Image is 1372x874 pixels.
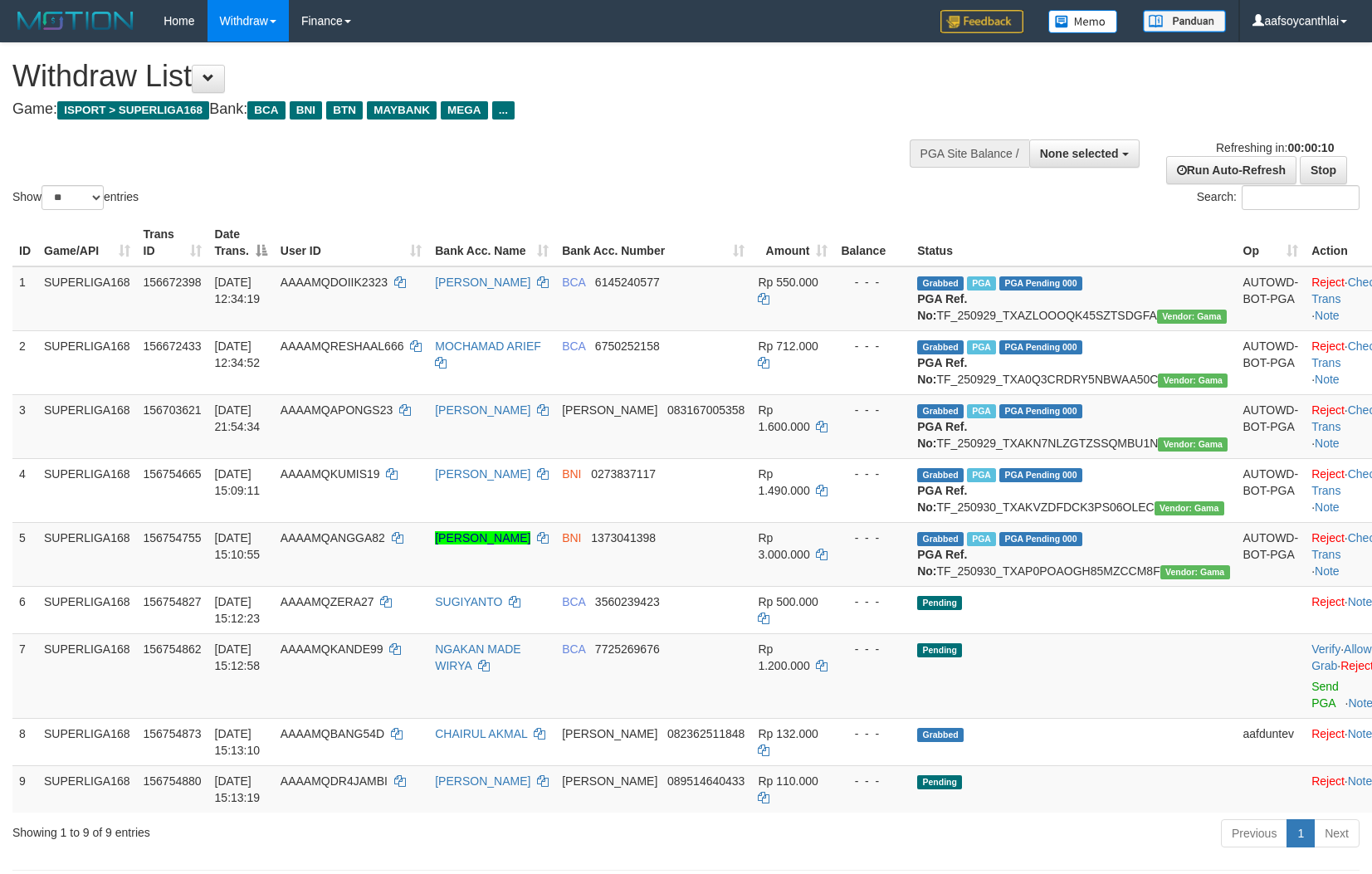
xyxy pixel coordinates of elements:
[911,330,1236,394] td: TF_250929_TXA0Q3CRDRY5NBWAA50C
[281,531,385,544] span: AAAAMQANGGA82
[911,522,1236,586] td: TF_250930_TXAP0POAOGH85MZCCM8F
[1311,531,1345,544] a: Reject
[917,548,967,578] b: PGA Ref. No:
[555,219,751,266] th: Bank Acc. Number: activate to sort column ascending
[999,532,1082,546] span: PGA Pending
[562,595,585,608] span: BCA
[37,219,137,266] th: Game/API: activate to sort column ascending
[1158,437,1228,452] span: Vendor URL: https://trx31.1velocity.biz
[1311,595,1345,608] a: Reject
[428,219,555,266] th: Bank Acc. Name: activate to sort column ascending
[435,339,541,353] a: MOCHAMAD ARIEF
[758,467,809,497] span: Rp 1.490.000
[562,774,657,788] span: [PERSON_NAME]
[215,642,261,672] span: [DATE] 15:12:58
[37,394,137,458] td: SUPERLIGA168
[917,643,962,657] span: Pending
[1242,185,1360,210] input: Search:
[215,774,261,804] span: [DATE] 15:13:19
[911,394,1236,458] td: TF_250929_TXAKN7NLZGTZSSQMBU1N
[999,340,1082,354] span: PGA Pending
[12,330,37,394] td: 2
[144,774,202,788] span: 156754880
[37,522,137,586] td: SUPERLIGA168
[435,595,502,608] a: SUGIYANTO
[967,276,996,291] span: Marked by aafsoycanthlai
[1237,718,1306,765] td: aafduntev
[215,276,261,305] span: [DATE] 12:34:19
[1157,310,1227,324] span: Vendor URL: https://trx31.1velocity.biz
[12,633,37,718] td: 7
[1155,501,1224,515] span: Vendor URL: https://trx31.1velocity.biz
[940,10,1023,33] img: Feedback.jpg
[1237,266,1306,331] td: AUTOWD-BOT-PGA
[1048,10,1118,33] img: Button%20Memo.svg
[667,727,745,740] span: Copy 082362511848 to clipboard
[758,276,818,289] span: Rp 550.000
[595,276,660,289] span: Copy 6145240577 to clipboard
[281,403,393,417] span: AAAAMQAPONGS23
[12,765,37,813] td: 9
[326,101,363,120] span: BTN
[917,356,967,386] b: PGA Ref. No:
[758,595,818,608] span: Rp 500.000
[12,101,898,118] h4: Game: Bank:
[562,467,581,481] span: BNI
[208,219,274,266] th: Date Trans.: activate to sort column descending
[1237,522,1306,586] td: AUTOWD-BOT-PGA
[591,531,656,544] span: Copy 1373041398 to clipboard
[917,468,964,482] span: Grabbed
[1237,458,1306,522] td: AUTOWD-BOT-PGA
[215,727,261,757] span: [DATE] 15:13:10
[435,403,530,417] a: [PERSON_NAME]
[1300,156,1347,184] a: Stop
[917,292,967,322] b: PGA Ref. No:
[917,596,962,610] span: Pending
[999,468,1082,482] span: PGA Pending
[435,531,530,544] a: [PERSON_NAME]
[1311,276,1345,289] a: Reject
[967,404,996,418] span: Marked by aafchhiseyha
[215,531,261,561] span: [DATE] 15:10:55
[910,139,1029,168] div: PGA Site Balance /
[367,101,437,120] span: MAYBANK
[1311,642,1371,672] span: ·
[758,727,818,740] span: Rp 132.000
[1040,147,1119,160] span: None selected
[12,60,898,93] h1: Withdraw List
[144,339,202,353] span: 156672433
[1315,564,1340,578] a: Note
[281,276,388,289] span: AAAAMQDOIIK2323
[917,276,964,291] span: Grabbed
[1029,139,1140,168] button: None selected
[595,642,660,656] span: Copy 7725269676 to clipboard
[841,274,904,291] div: - - -
[274,219,428,266] th: User ID: activate to sort column ascending
[1287,819,1315,847] a: 1
[562,403,657,417] span: [PERSON_NAME]
[1315,500,1340,514] a: Note
[841,466,904,482] div: - - -
[967,340,996,354] span: Marked by aafsoycanthlai
[1197,185,1360,210] label: Search:
[435,727,527,740] a: CHAIRUL AKMAL
[144,595,202,608] span: 156754827
[290,101,322,120] span: BNI
[1237,394,1306,458] td: AUTOWD-BOT-PGA
[1221,819,1287,847] a: Previous
[1311,774,1345,788] a: Reject
[562,642,585,656] span: BCA
[562,276,585,289] span: BCA
[1311,403,1345,417] a: Reject
[137,219,208,266] th: Trans ID: activate to sort column ascending
[441,101,488,120] span: MEGA
[1216,141,1334,154] span: Refreshing in:
[37,458,137,522] td: SUPERLIGA168
[37,765,137,813] td: SUPERLIGA168
[1237,330,1306,394] td: AUTOWD-BOT-PGA
[1311,467,1345,481] a: Reject
[144,531,202,544] span: 156754755
[12,8,139,33] img: MOTION_logo.png
[281,727,384,740] span: AAAAMQBANG54D
[841,773,904,789] div: - - -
